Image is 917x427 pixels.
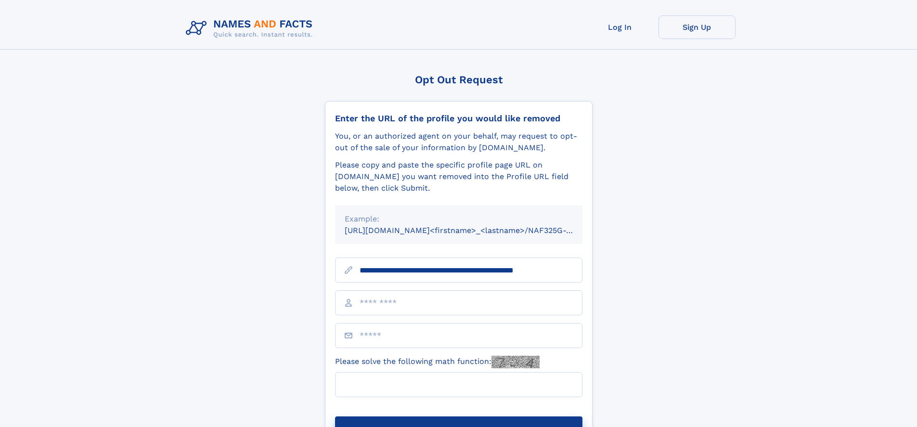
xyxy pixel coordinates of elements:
[345,226,601,235] small: [URL][DOMAIN_NAME]<firstname>_<lastname>/NAF325G-xxxxxxxx
[325,74,593,86] div: Opt Out Request
[581,15,659,39] a: Log In
[335,130,582,154] div: You, or an authorized agent on your behalf, may request to opt-out of the sale of your informatio...
[335,159,582,194] div: Please copy and paste the specific profile page URL on [DOMAIN_NAME] you want removed into the Pr...
[335,356,540,368] label: Please solve the following math function:
[335,113,582,124] div: Enter the URL of the profile you would like removed
[345,213,573,225] div: Example:
[659,15,736,39] a: Sign Up
[182,15,321,41] img: Logo Names and Facts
